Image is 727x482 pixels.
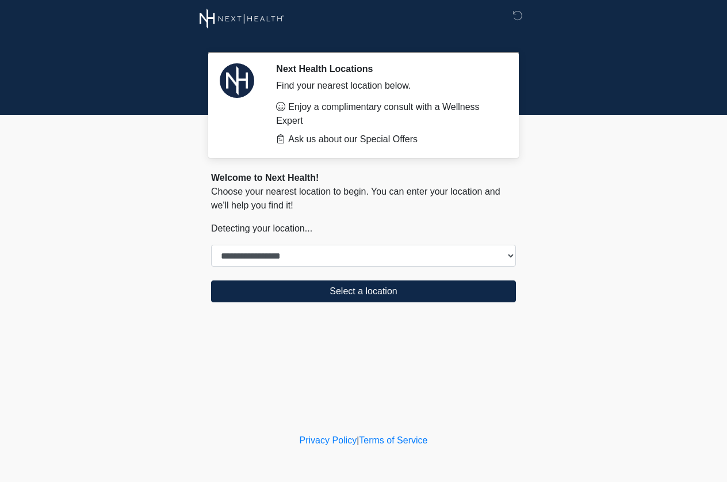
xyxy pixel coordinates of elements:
a: Privacy Policy [300,435,357,445]
a: Terms of Service [359,435,427,445]
span: Choose your nearest location to begin. You can enter your location and we'll help you find it! [211,187,500,210]
li: Enjoy a complimentary consult with a Wellness Expert [276,100,499,128]
li: Ask us about our Special Offers [276,132,499,146]
span: Detecting your location... [211,223,312,233]
div: Welcome to Next Health! [211,171,516,185]
h2: Next Health Locations [276,63,499,74]
button: Select a location [211,280,516,302]
img: Next Health Wellness Logo [200,9,284,29]
div: Find your nearest location below. [276,79,499,93]
a: | [357,435,359,445]
img: Agent Avatar [220,63,254,98]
